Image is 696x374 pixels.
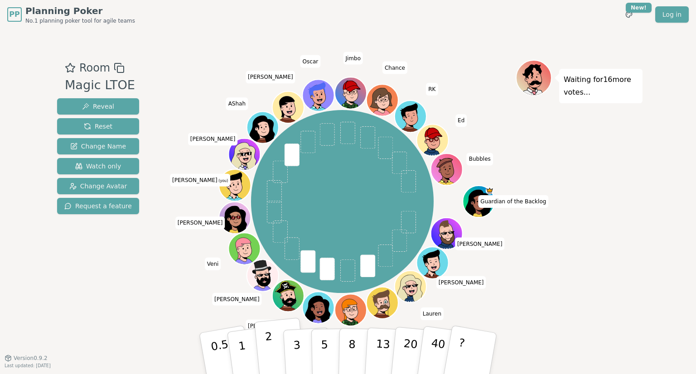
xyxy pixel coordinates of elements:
span: Click to change your name [205,258,221,270]
span: Guardian of the Backlog is the host [485,187,493,195]
button: Change Avatar [57,178,139,194]
span: Click to change your name [246,320,295,332]
span: Click to change your name [175,216,225,229]
button: Add as favourite [65,60,76,76]
span: PP [9,9,19,20]
span: Click to change your name [212,293,262,306]
span: Change Name [70,142,126,151]
span: Reset [84,122,112,131]
button: Change Name [57,138,139,154]
span: Watch only [75,162,121,171]
button: Click to change your avatar [220,170,250,200]
span: Click to change your name [455,238,505,250]
span: Click to change your name [436,276,486,289]
span: Click to change your name [343,52,363,65]
span: Change Avatar [69,182,127,191]
span: Room [79,60,110,76]
a: PPPlanning PokerNo.1 planning poker tool for agile teams [7,5,135,24]
button: Watch only [57,158,139,174]
a: Log in [655,6,689,23]
span: Click to change your name [170,174,230,187]
span: Click to change your name [382,62,407,74]
p: Waiting for 16 more votes... [564,73,638,99]
button: Version0.9.2 [5,355,48,362]
span: (you) [217,179,228,183]
span: No.1 planning poker tool for agile teams [25,17,135,24]
span: Click to change your name [226,97,248,110]
span: Request a feature [64,201,132,211]
div: Magic LTOE [65,76,135,95]
button: Reset [57,118,139,134]
span: Click to change your name [467,153,493,165]
span: Click to change your name [478,195,548,208]
span: Click to change your name [455,114,467,127]
span: Click to change your name [420,307,444,320]
button: Request a feature [57,198,139,214]
button: New! [621,6,637,23]
div: New! [626,3,652,13]
span: Reveal [82,102,114,111]
span: Last updated: [DATE] [5,363,51,368]
span: Click to change your name [188,133,238,145]
span: Click to change your name [246,71,295,83]
span: Version 0.9.2 [14,355,48,362]
span: Click to change your name [300,55,321,68]
span: Click to change your name [426,83,438,96]
button: Reveal [57,98,139,115]
span: Planning Poker [25,5,135,17]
